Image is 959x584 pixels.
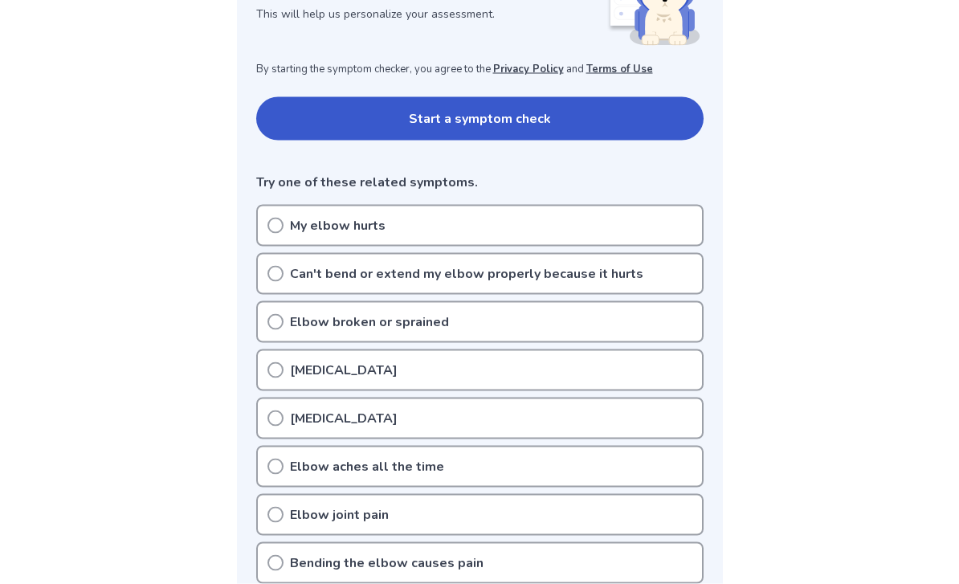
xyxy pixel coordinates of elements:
a: Terms of Use [586,62,653,76]
p: Elbow joint pain [290,505,389,525]
p: This will help us personalize your assessment. [256,6,607,22]
p: Bending the elbow causes pain [290,553,484,573]
p: Can't bend or extend my elbow properly because it hurts [290,264,643,284]
p: By starting the symptom checker, you agree to the and [256,62,704,78]
p: My elbow hurts [290,216,386,235]
p: Elbow broken or sprained [290,312,449,332]
a: Privacy Policy [493,62,564,76]
p: [MEDICAL_DATA] [290,409,398,428]
button: Start a symptom check [256,97,704,141]
p: Elbow aches all the time [290,457,444,476]
p: Try one of these related symptoms. [256,173,704,192]
p: [MEDICAL_DATA] [290,361,398,380]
